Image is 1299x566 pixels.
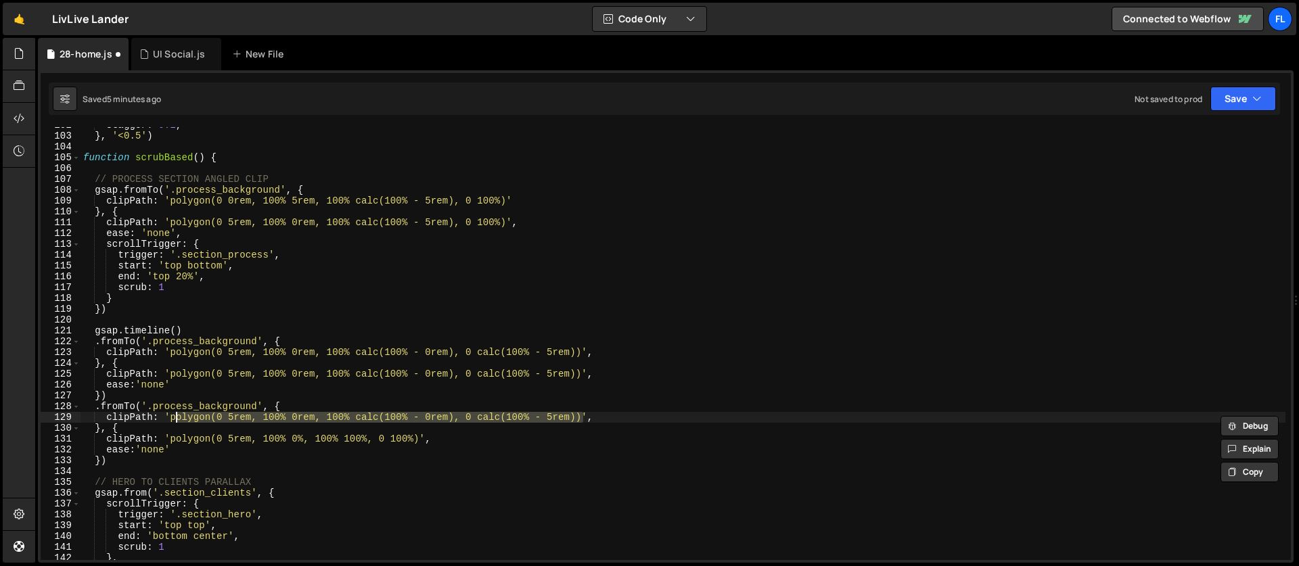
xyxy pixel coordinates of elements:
div: 122 [41,336,81,347]
div: 137 [41,498,81,509]
div: 132 [41,444,81,455]
div: 129 [41,412,81,423]
div: 140 [41,531,81,542]
div: 120 [41,314,81,325]
div: 138 [41,509,81,520]
a: Connected to Webflow [1112,7,1264,31]
div: 28-home.js [60,47,112,61]
button: Save [1210,87,1276,111]
div: 139 [41,520,81,531]
div: 111 [41,217,81,228]
div: 107 [41,174,81,185]
div: 103 [41,131,81,141]
div: 135 [41,477,81,488]
div: 136 [41,488,81,498]
div: 113 [41,239,81,250]
div: 116 [41,271,81,282]
div: 117 [41,282,81,293]
div: Saved [83,93,161,105]
div: 104 [41,141,81,152]
button: Explain [1221,439,1279,459]
div: 133 [41,455,81,466]
div: New File [232,47,289,61]
div: 106 [41,163,81,174]
button: Code Only [593,7,706,31]
div: 115 [41,260,81,271]
div: 134 [41,466,81,477]
div: 121 [41,325,81,336]
div: 130 [41,423,81,433]
div: 131 [41,433,81,444]
div: 126 [41,379,81,390]
div: 123 [41,347,81,358]
div: LivLive Lander [52,11,129,27]
div: Not saved to prod [1135,93,1202,105]
div: 114 [41,250,81,260]
div: 128 [41,401,81,412]
div: 5 minutes ago [107,93,161,105]
div: 119 [41,304,81,314]
div: 108 [41,185,81,195]
div: 112 [41,228,81,239]
a: 🤙 [3,3,36,35]
div: 141 [41,542,81,552]
div: 127 [41,390,81,401]
button: Copy [1221,462,1279,482]
a: Fl [1268,7,1292,31]
div: 142 [41,552,81,563]
div: 110 [41,206,81,217]
button: Debug [1221,416,1279,436]
div: 125 [41,369,81,379]
div: 105 [41,152,81,163]
div: 118 [41,293,81,304]
div: 124 [41,358,81,369]
div: 109 [41,195,81,206]
div: UI Social.js [153,47,205,61]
